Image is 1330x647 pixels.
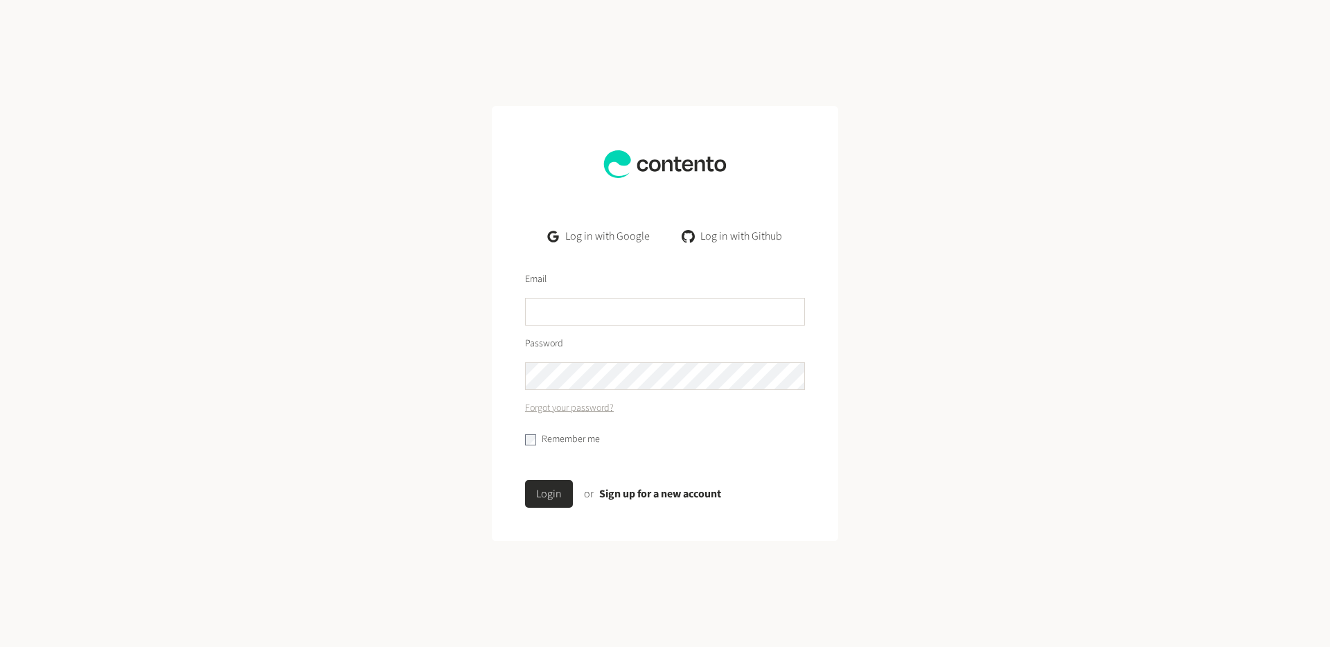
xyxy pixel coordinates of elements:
[525,337,563,351] label: Password
[599,486,721,502] a: Sign up for a new account
[672,222,793,250] a: Log in with Github
[584,486,594,502] span: or
[525,480,573,508] button: Login
[542,432,600,447] label: Remember me
[525,272,547,287] label: Email
[525,401,614,416] a: Forgot your password?
[537,222,661,250] a: Log in with Google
